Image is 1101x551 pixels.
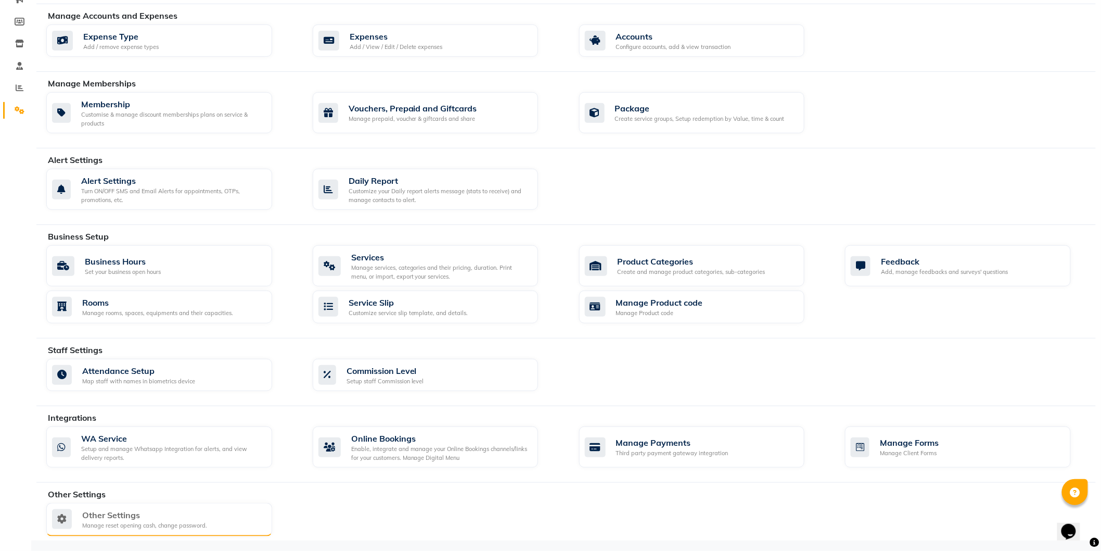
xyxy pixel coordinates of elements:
a: AccountsConfigure accounts, add & view transaction [579,24,830,57]
div: Create and manage product categories, sub-categories [618,268,765,277]
div: Feedback [881,255,1008,268]
div: Manage Payments [616,436,728,449]
a: Manage FormsManage Client Forms [845,427,1096,468]
div: Set your business open hours [85,268,161,277]
div: Accounts [616,30,731,43]
div: Services [351,251,530,264]
div: Rooms [82,296,233,309]
a: Online BookingsEnable, integrate and manage your Online Bookings channels/links for your customer... [313,427,564,468]
div: Configure accounts, add & view transaction [616,43,731,52]
div: Expenses [350,30,443,43]
div: Customise & manage discount memberships plans on service & products [81,110,264,128]
div: Online Bookings [351,432,530,445]
div: Create service groups, Setup redemption by Value, time & count [615,115,785,123]
div: Product Categories [618,255,765,268]
a: Vouchers, Prepaid and GiftcardsManage prepaid, voucher & giftcards and share [313,92,564,133]
div: Add, manage feedbacks and surveys' questions [881,268,1008,277]
a: MembershipCustomise & manage discount memberships plans on service & products [46,92,297,133]
a: Other SettingsManage reset opening cash, change password. [46,503,297,536]
div: Manage reset opening cash, change password. [82,521,207,530]
div: Add / View / Edit / Delete expenses [350,43,443,52]
div: WA Service [81,432,264,445]
div: Setup staff Commission level [347,377,424,386]
a: Expense TypeAdd / remove expense types [46,24,297,57]
div: Manage Forms [880,436,939,449]
a: Attendance SetupMap staff with names in biometrics device [46,359,297,392]
div: Enable, integrate and manage your Online Bookings channels/links for your customers. Manage Digit... [351,445,530,462]
div: Expense Type [83,30,159,43]
a: PackageCreate service groups, Setup redemption by Value, time & count [579,92,830,133]
a: Commission LevelSetup staff Commission level [313,359,564,392]
div: Business Hours [85,255,161,268]
div: Other Settings [82,509,207,521]
div: Manage prepaid, voucher & giftcards and share [349,115,477,123]
div: Setup and manage Whatsapp Integration for alerts, and view delivery reports. [81,445,264,462]
a: Manage Product codeManage Product code [579,291,830,323]
iframe: chat widget [1057,509,1091,541]
div: Service Slip [349,296,468,309]
a: Business HoursSet your business open hours [46,245,297,286]
a: ExpensesAdd / View / Edit / Delete expenses [313,24,564,57]
div: Commission Level [347,365,424,377]
a: FeedbackAdd, manage feedbacks and surveys' questions [845,245,1096,286]
div: Turn ON/OFF SMS and Email Alerts for appointments, OTPs, promotions, etc. [81,187,264,204]
div: Manage Product code [616,296,703,309]
div: Daily Report [349,174,530,187]
a: Product CategoriesCreate and manage product categories, sub-categories [579,245,830,286]
div: Customize service slip template, and details. [349,309,468,318]
div: Package [615,102,785,115]
a: Alert SettingsTurn ON/OFF SMS and Email Alerts for appointments, OTPs, promotions, etc. [46,169,297,210]
div: Customize your Daily report alerts message (stats to receive) and manage contacts to alert. [349,187,530,204]
div: Third party payment gateway integration [616,449,728,458]
div: Add / remove expense types [83,43,159,52]
div: Membership [81,98,264,110]
a: Daily ReportCustomize your Daily report alerts message (stats to receive) and manage contacts to ... [313,169,564,210]
div: Attendance Setup [82,365,195,377]
div: Map staff with names in biometrics device [82,377,195,386]
div: Alert Settings [81,174,264,187]
div: Manage rooms, spaces, equipments and their capacities. [82,309,233,318]
a: ServicesManage services, categories and their pricing, duration. Print menu, or import, export yo... [313,245,564,286]
div: Manage Client Forms [880,449,939,458]
a: Manage PaymentsThird party payment gateway integration [579,427,830,468]
div: Manage services, categories and their pricing, duration. Print menu, or import, export your servi... [351,264,530,281]
div: Vouchers, Prepaid and Giftcards [349,102,477,115]
a: Service SlipCustomize service slip template, and details. [313,291,564,323]
a: WA ServiceSetup and manage Whatsapp Integration for alerts, and view delivery reports. [46,427,297,468]
a: RoomsManage rooms, spaces, equipments and their capacities. [46,291,297,323]
div: Manage Product code [616,309,703,318]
